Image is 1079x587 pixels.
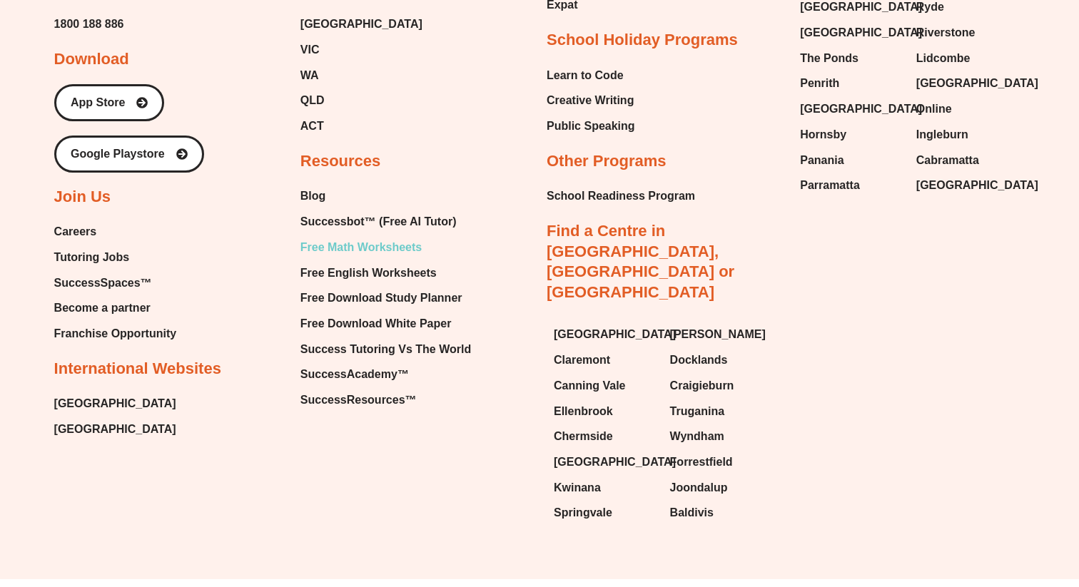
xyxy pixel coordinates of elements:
[554,324,676,345] span: [GEOGRAPHIC_DATA]
[670,349,728,371] span: Docklands
[300,364,471,385] a: SuccessAcademy™
[554,426,613,447] span: Chermside
[800,150,844,171] span: Panania
[300,313,471,335] a: Free Download White Paper
[800,175,902,196] a: Parramatta
[300,39,422,61] a: VIC
[670,349,772,371] a: Docklands
[547,90,634,111] span: Creative Writing
[554,502,656,524] a: Springvale
[554,324,656,345] a: [GEOGRAPHIC_DATA]
[670,426,724,447] span: Wyndham
[300,211,457,233] span: Successbot™ (Free AI Tutor)
[800,73,839,94] span: Penrith
[547,222,734,301] a: Find a Centre in [GEOGRAPHIC_DATA], [GEOGRAPHIC_DATA] or [GEOGRAPHIC_DATA]
[554,375,625,397] span: Canning Vale
[916,175,1018,196] a: [GEOGRAPHIC_DATA]
[554,401,656,422] a: Ellenbrook
[916,73,1018,94] a: [GEOGRAPHIC_DATA]
[916,150,979,171] span: Cabramatta
[54,14,124,35] a: 1800 188 886
[916,98,1018,120] a: Online
[800,22,902,44] a: [GEOGRAPHIC_DATA]
[670,477,728,499] span: Joondalup
[916,48,1018,69] a: Lidcombe
[54,221,97,243] span: Careers
[554,451,676,473] span: [GEOGRAPHIC_DATA]
[54,297,177,319] a: Become a partner
[54,187,111,208] h2: Join Us
[300,287,462,309] span: Free Download Study Planner
[71,97,125,108] span: App Store
[554,401,613,422] span: Ellenbrook
[800,48,858,69] span: The Ponds
[300,90,422,111] a: QLD
[554,375,656,397] a: Canning Vale
[54,221,177,243] a: Careers
[554,349,656,371] a: Claremont
[71,148,165,160] span: Google Playstore
[547,90,635,111] a: Creative Writing
[670,375,772,397] a: Craigieburn
[554,426,656,447] a: Chermside
[670,426,772,447] a: Wyndham
[916,124,968,146] span: Ingleburn
[54,297,151,319] span: Become a partner
[834,426,1079,587] iframe: Chat Widget
[300,65,422,86] a: WA
[54,419,176,440] a: [GEOGRAPHIC_DATA]
[300,185,471,207] a: Blog
[800,124,902,146] a: Hornsby
[554,502,612,524] span: Springvale
[916,22,1018,44] a: Riverstone
[800,150,902,171] a: Panania
[554,477,656,499] a: Kwinana
[547,30,738,51] h2: School Holiday Programs
[300,211,471,233] a: Successbot™ (Free AI Tutor)
[300,185,326,207] span: Blog
[547,185,695,207] a: School Readiness Program
[54,393,176,414] a: [GEOGRAPHIC_DATA]
[300,116,324,137] span: ACT
[54,272,152,294] span: SuccessSpaces™
[54,247,177,268] a: Tutoring Jobs
[800,98,922,120] span: [GEOGRAPHIC_DATA]
[300,389,417,411] span: SuccessResources™
[54,136,204,173] a: Google Playstore
[916,73,1038,94] span: [GEOGRAPHIC_DATA]
[670,375,734,397] span: Craigieburn
[300,313,452,335] span: Free Download White Paper
[54,359,221,379] h2: International Websites
[300,262,471,284] a: Free English Worksheets
[300,339,471,360] a: Success Tutoring Vs The World
[300,287,471,309] a: Free Download Study Planner
[670,451,772,473] a: Forrestfield
[300,364,409,385] span: SuccessAcademy™
[54,323,177,344] a: Franchise Opportunity
[916,175,1038,196] span: [GEOGRAPHIC_DATA]
[670,502,772,524] a: Baldivis
[547,116,635,137] a: Public Speaking
[670,451,733,473] span: Forrestfield
[554,349,610,371] span: Claremont
[670,477,772,499] a: Joondalup
[300,237,422,258] span: Free Math Worksheets
[800,48,902,69] a: The Ponds
[300,14,422,35] a: [GEOGRAPHIC_DATA]
[670,502,714,524] span: Baldivis
[670,324,772,345] a: [PERSON_NAME]
[670,401,772,422] a: Truganina
[916,124,1018,146] a: Ingleburn
[300,39,320,61] span: VIC
[800,73,902,94] a: Penrith
[300,262,437,284] span: Free English Worksheets
[547,151,667,172] h2: Other Programs
[300,90,325,111] span: QLD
